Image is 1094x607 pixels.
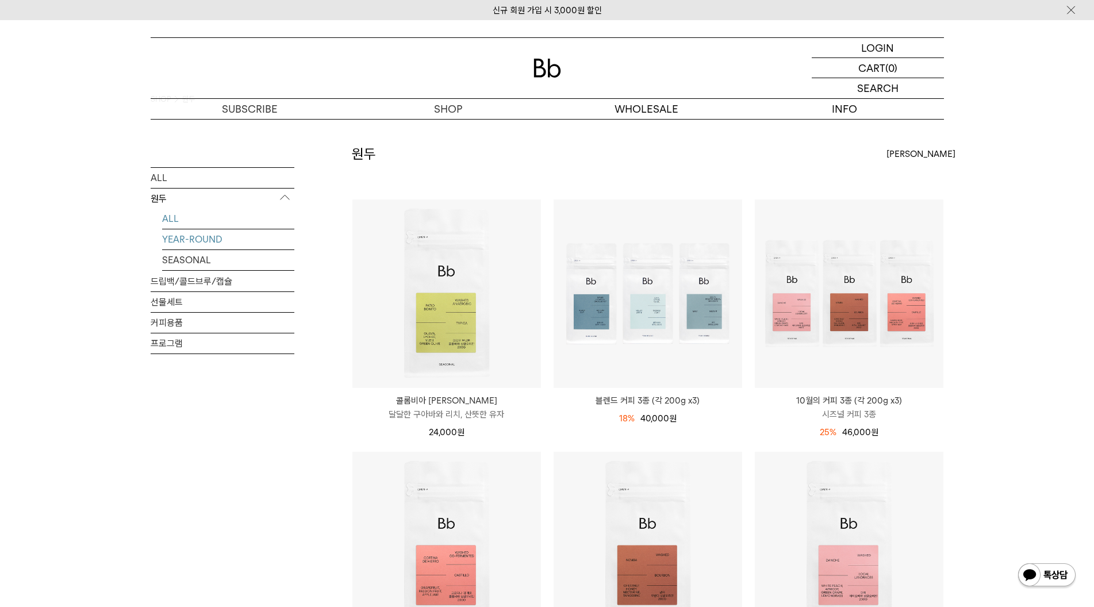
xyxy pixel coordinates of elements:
a: 10월의 커피 3종 (각 200g x3) 시즈널 커피 3종 [755,394,943,421]
p: SEARCH [857,78,899,98]
a: 선물세트 [151,291,294,312]
span: 원 [669,413,677,424]
a: 블렌드 커피 3종 (각 200g x3) [554,394,742,408]
a: 프로그램 [151,333,294,353]
a: CART (0) [812,58,944,78]
span: [PERSON_NAME] [886,147,955,161]
a: 커피용품 [151,312,294,332]
img: 블렌드 커피 3종 (각 200g x3) [554,199,742,388]
a: ALL [151,167,294,187]
a: LOGIN [812,38,944,58]
span: 원 [457,427,465,437]
p: 콜롬비아 [PERSON_NAME] [352,394,541,408]
a: 드립백/콜드브루/캡슐 [151,271,294,291]
img: 카카오톡 채널 1:1 채팅 버튼 [1017,562,1077,590]
h2: 원두 [352,144,376,164]
span: 원 [871,427,878,437]
img: 콜롬비아 파티오 보니토 [352,199,541,388]
a: 신규 회원 가입 시 3,000원 할인 [493,5,602,16]
p: 달달한 구아바와 리치, 산뜻한 유자 [352,408,541,421]
a: 콜롬비아 [PERSON_NAME] 달달한 구아바와 리치, 산뜻한 유자 [352,394,541,421]
img: 10월의 커피 3종 (각 200g x3) [755,199,943,388]
p: WHOLESALE [547,99,746,119]
a: SEASONAL [162,249,294,270]
span: 24,000 [429,427,465,437]
img: 로고 [533,59,561,78]
p: (0) [885,58,897,78]
span: 40,000 [640,413,677,424]
a: SHOP [349,99,547,119]
a: YEAR-ROUND [162,229,294,249]
a: ALL [162,208,294,228]
p: INFO [746,99,944,119]
a: SUBSCRIBE [151,99,349,119]
div: 18% [619,412,635,425]
p: LOGIN [861,38,894,57]
p: CART [858,58,885,78]
p: 10월의 커피 3종 (각 200g x3) [755,394,943,408]
span: 46,000 [842,427,878,437]
div: 25% [820,425,836,439]
p: 시즈널 커피 3종 [755,408,943,421]
p: 원두 [151,188,294,209]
